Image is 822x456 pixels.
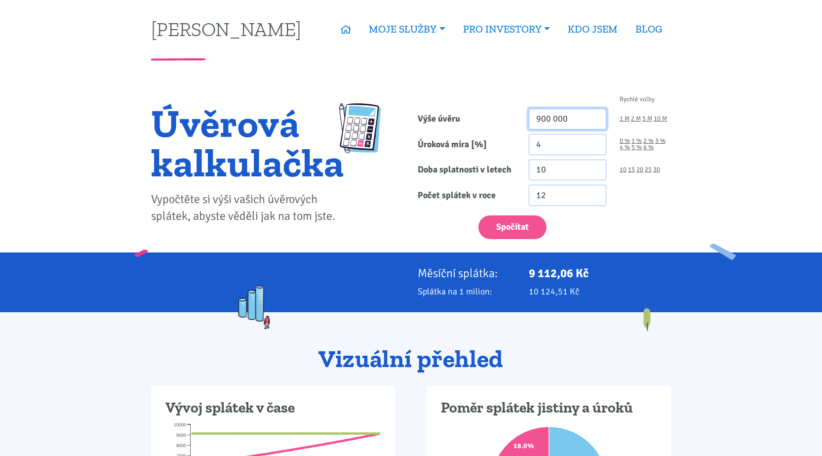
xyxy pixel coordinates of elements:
[559,18,626,41] a: KDO JSEM
[411,109,522,130] label: Výše úvěru
[620,116,629,122] a: 1 M
[151,191,344,225] p: Vypočtěte si výši vašich úvěrových splátek, abyste věděli jak na tom jste.
[631,144,642,151] a: 5 %
[151,103,344,182] h1: Úvěrová kalkulačka
[174,422,186,428] tspan: 10000
[653,166,660,173] a: 30
[418,266,515,280] p: Měsíční splátka:
[631,116,641,122] a: 2 M
[643,144,654,151] a: 6 %
[176,432,186,438] tspan: 9000
[454,18,559,41] a: PRO INVESTORY
[642,116,652,122] a: 5 M
[411,160,522,181] label: Doba splatnosti v letech
[441,399,657,417] h3: Poměr splátek jistiny a úroků
[418,285,515,298] p: Splátka na 1 milion:
[176,443,186,449] tspan: 8000
[151,346,671,373] h2: Vizuální přehled
[165,399,381,417] h3: Vývoj splátek v čase
[360,18,454,41] a: MOJE SLUŽBY
[151,19,301,39] a: [PERSON_NAME]
[626,18,671,41] a: BLOG
[654,116,667,122] a: 10 M
[655,138,665,144] a: 3 %
[620,166,626,173] a: 10
[478,215,547,240] button: Spočítat
[411,185,522,206] label: Počet splátek v roce
[631,138,642,144] a: 1 %
[645,166,652,173] a: 25
[411,134,522,155] label: Úroková míra [%]
[620,144,630,151] a: 4 %
[636,166,643,173] a: 20
[620,138,630,144] a: 0 %
[643,138,654,144] a: 2 %
[529,266,671,280] p: 9 112,06 Kč
[620,96,655,103] span: Rychlé volby
[529,285,671,298] p: 10 124,51 Kč
[628,166,635,173] a: 15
